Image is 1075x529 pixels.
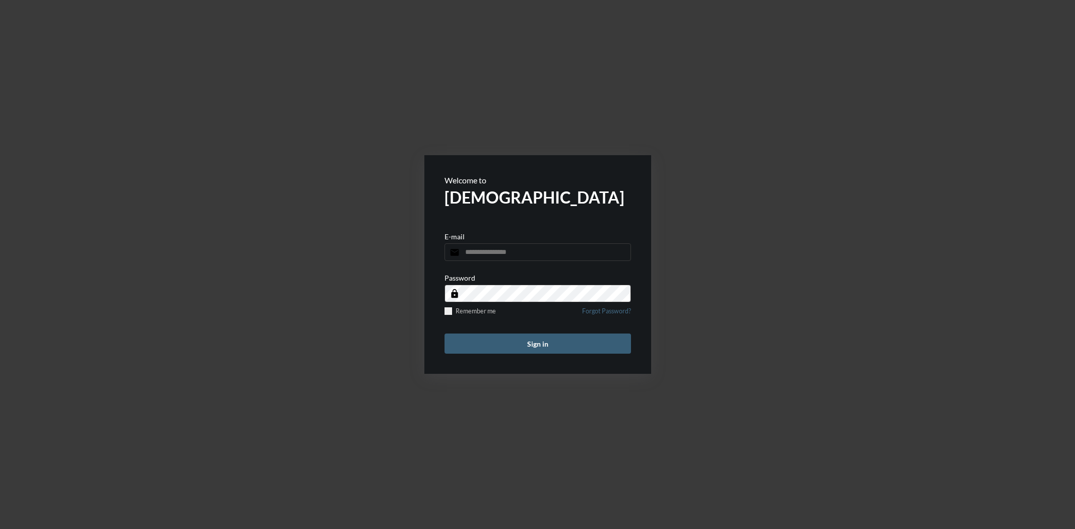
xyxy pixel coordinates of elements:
[445,334,631,354] button: Sign in
[445,187,631,207] h2: [DEMOGRAPHIC_DATA]
[445,232,465,241] p: E-mail
[445,175,631,185] p: Welcome to
[445,307,496,315] label: Remember me
[582,307,631,321] a: Forgot Password?
[445,274,475,282] p: Password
